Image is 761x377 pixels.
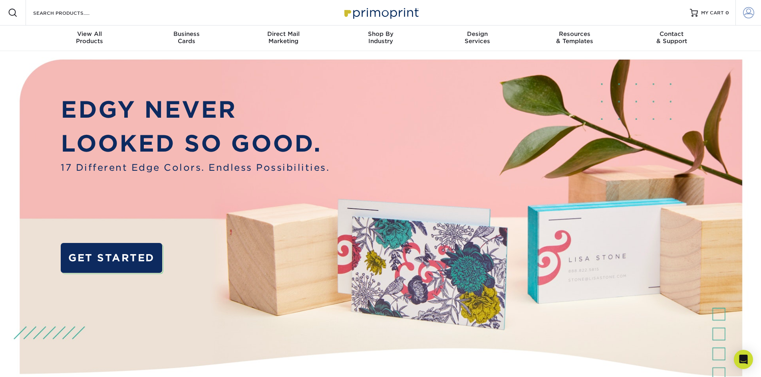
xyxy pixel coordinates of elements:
a: Resources& Templates [526,26,623,51]
input: SEARCH PRODUCTS..... [32,8,110,18]
span: Resources [526,30,623,38]
div: Industry [332,30,429,45]
p: EDGY NEVER [61,93,330,127]
span: 0 [725,10,729,16]
span: Direct Mail [235,30,332,38]
p: LOOKED SO GOOD. [61,126,330,161]
div: Marketing [235,30,332,45]
span: View All [41,30,138,38]
span: Shop By [332,30,429,38]
div: Services [429,30,526,45]
div: Products [41,30,138,45]
a: GET STARTED [61,243,162,273]
a: DesignServices [429,26,526,51]
a: View AllProducts [41,26,138,51]
span: Business [138,30,235,38]
span: Contact [623,30,720,38]
img: Primoprint [341,4,421,21]
a: Contact& Support [623,26,720,51]
span: Design [429,30,526,38]
span: 17 Different Edge Colors. Endless Possibilities. [61,161,330,174]
a: Direct MailMarketing [235,26,332,51]
div: & Support [623,30,720,45]
div: & Templates [526,30,623,45]
div: Open Intercom Messenger [734,350,753,369]
div: Cards [138,30,235,45]
span: MY CART [701,10,724,16]
a: BusinessCards [138,26,235,51]
a: Shop ByIndustry [332,26,429,51]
